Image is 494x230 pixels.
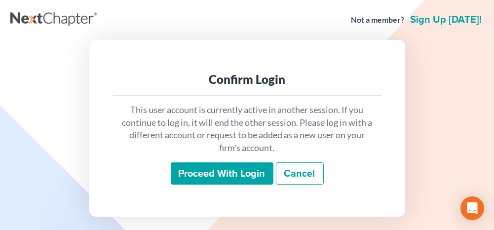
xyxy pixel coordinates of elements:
[351,14,405,26] strong: Not a member?
[171,162,273,185] input: Proceed with login
[276,162,324,185] a: Cancel
[409,15,484,25] a: Sign up [DATE]!
[121,72,374,87] div: Confirm Login
[121,104,374,154] p: This user account is currently active in another session. If you continue to log in, it will end ...
[460,196,484,220] div: Open Intercom Messenger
